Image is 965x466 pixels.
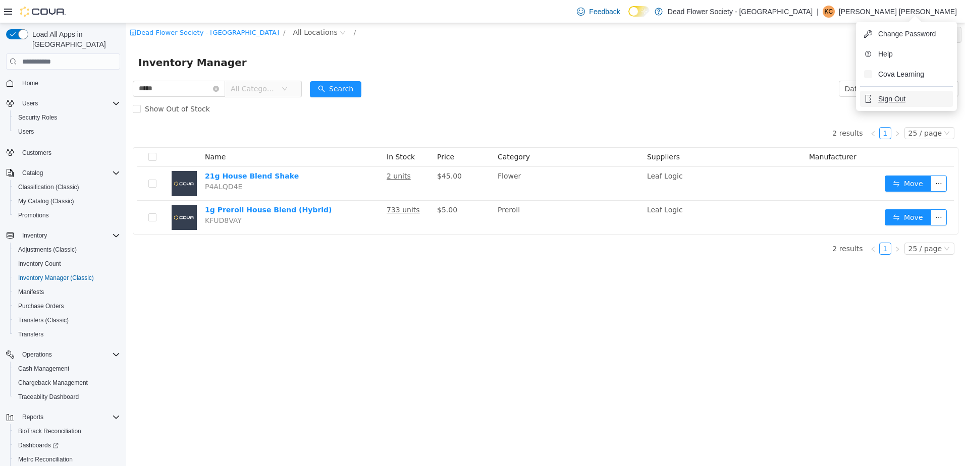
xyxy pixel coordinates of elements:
button: Transfers (Classic) [10,313,124,327]
span: Help [878,49,893,59]
button: icon: ellipsis [805,186,821,202]
button: icon: searchSearch [184,58,235,74]
i: icon: left [744,223,750,229]
span: My Catalog (Classic) [14,195,120,207]
span: Home [18,77,120,89]
span: Traceabilty Dashboard [18,393,79,401]
i: icon: down [155,63,162,70]
button: Traceabilty Dashboard [10,390,124,404]
span: My Catalog (Classic) [18,197,74,205]
span: Users [18,128,34,136]
span: BioTrack Reconciliation [18,427,81,435]
a: 1g Preroll House Blend (Hybrid) [79,183,206,191]
li: 2 results [706,219,736,231]
span: Change Password [878,29,936,39]
span: KC [824,6,833,18]
a: Inventory Count [14,258,65,270]
i: icon: close-circle [213,7,220,13]
u: 733 units [260,183,294,191]
i: icon: down [820,63,826,70]
a: 1 [754,104,765,115]
a: Transfers [14,328,47,340]
button: icon: ellipsis [805,152,821,168]
div: Kennedy Calvarese [823,6,835,18]
button: Reports [2,410,124,424]
img: 21g House Blend Shake placeholder [45,148,71,173]
a: Security Roles [14,111,61,124]
button: Catalog [2,166,124,180]
span: Operations [18,348,120,361]
button: icon: swapMove [759,152,805,168]
button: Classification (Classic) [10,180,124,194]
button: Inventory Count [10,257,124,271]
li: Next Page [765,219,777,231]
span: Transfers [14,328,120,340]
span: Manifests [14,286,120,298]
span: Reports [22,413,43,421]
img: 1g Preroll House Blend (Hybrid) placeholder [45,182,71,207]
li: Next Page [765,104,777,116]
span: Suppliers [521,130,554,138]
span: $45.00 [311,149,336,157]
button: Security Roles [10,110,124,125]
span: Inventory Manager (Classic) [14,272,120,284]
button: Home [2,76,124,90]
span: Purchase Orders [18,302,64,310]
span: Sign Out [878,94,905,104]
i: icon: down [818,222,824,229]
p: [PERSON_NAME] [PERSON_NAME] [839,6,957,18]
i: icon: left [744,107,750,113]
span: Manufacturer [683,130,730,138]
span: Category [371,130,404,138]
button: Purchase Orders [10,299,124,313]
i: icon: down [818,107,824,114]
i: icon: right [768,223,774,229]
span: Metrc Reconciliation [14,453,120,465]
p: Dead Flower Society - [GEOGRAPHIC_DATA] [668,6,813,18]
button: icon: swapMove [759,186,805,202]
span: Cova Learning [878,69,924,79]
span: Classification (Classic) [14,181,120,193]
button: Inventory Manager (Classic) [10,271,124,285]
li: 1 [753,219,765,231]
a: Home [18,77,42,89]
a: Customers [18,147,56,159]
span: Load All Apps in [GEOGRAPHIC_DATA] [28,29,120,49]
input: Dark Mode [628,6,650,17]
a: Inventory Manager (Classic) [14,272,98,284]
button: BioTrack Reconciliation [10,424,124,438]
span: Traceabilty Dashboard [14,391,120,403]
div: 25 / page [782,220,816,231]
a: 1 [754,220,765,231]
u: 2 units [260,149,285,157]
span: Price [311,130,328,138]
span: Inventory Manager (Classic) [18,274,94,282]
span: Security Roles [18,113,57,122]
span: Cash Management [14,363,120,375]
span: Transfers [18,330,43,338]
a: Chargeback Management [14,377,92,389]
button: icon: ellipsis [819,4,835,20]
span: P4ALQD4E [79,159,116,167]
a: Promotions [14,209,53,221]
a: Feedback [573,2,624,22]
span: Inventory Count [14,258,120,270]
a: Cash Management [14,363,73,375]
span: All Categories [104,61,150,71]
span: Customers [18,146,120,158]
button: Change Password [860,26,953,42]
span: Operations [22,351,52,359]
button: Reports [18,411,47,423]
a: Manifests [14,286,48,298]
span: Catalog [22,169,43,177]
span: Manifests [18,288,44,296]
span: $5.00 [311,183,331,191]
a: Users [14,126,38,138]
span: Security Roles [14,111,120,124]
span: Chargeback Management [14,377,120,389]
button: Users [18,97,42,109]
span: Promotions [18,211,49,219]
span: BioTrack Reconciliation [14,425,120,437]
